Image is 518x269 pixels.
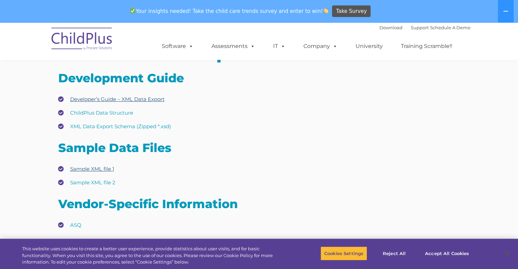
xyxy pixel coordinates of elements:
[70,166,114,172] a: Sample XML file 1
[70,222,81,228] a: ASQ
[155,39,200,53] a: Software
[394,39,459,53] a: Training Scramble!!
[297,39,344,53] a: Company
[48,23,116,57] img: ChildPlus by Procare Solutions
[70,96,164,102] a: Developer’s Guide – XML Data Export
[127,4,331,18] span: Your insights needed! Take the child care trends survey and enter to win!
[421,246,473,260] button: Accept All Cookies
[320,246,367,260] button: Cookies Settings
[205,39,262,53] a: Assessments
[332,5,371,17] a: Take Survey
[411,25,429,30] a: Support
[379,25,403,30] a: Download
[430,25,470,30] a: Schedule A Demo
[22,246,285,266] div: This website uses cookies to create a better user experience, provide statistics about user visit...
[58,45,460,62] h1: ChildPlus XML Export Resources
[379,25,470,30] font: |
[58,196,460,212] h2: Vendor-Specific Information
[336,5,367,17] span: Take Survey
[373,246,415,260] button: Reject All
[58,140,460,155] h2: Sample Data Files
[70,110,133,116] a: ChildPlus Data Structure
[500,246,515,261] button: Close
[58,70,460,86] h2: Development Guide
[70,123,171,130] a: XML Data Export Schema (Zipped *.xsd)
[130,8,135,13] img: ✅
[70,179,115,186] a: Sample XML file 2
[266,39,292,53] a: IT
[349,39,390,53] a: University
[323,8,328,13] img: 👏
